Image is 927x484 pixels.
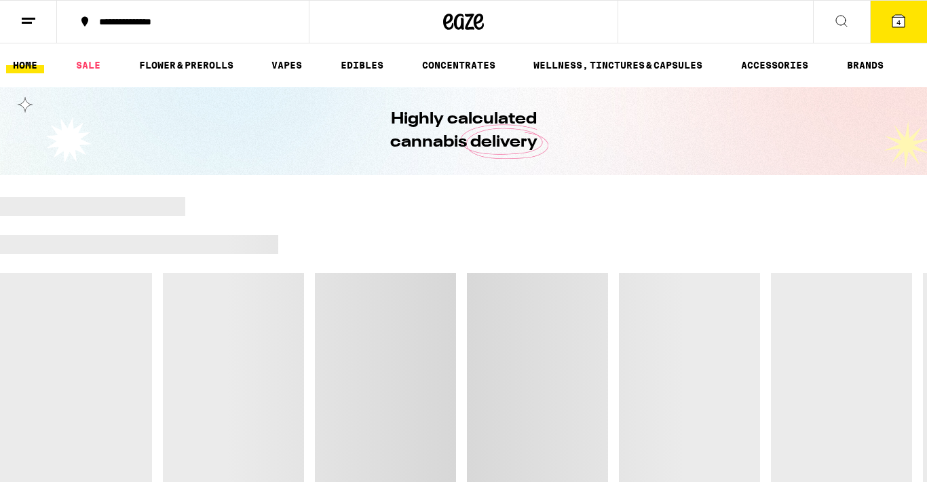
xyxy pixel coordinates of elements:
[896,18,901,26] span: 4
[840,57,890,73] a: BRANDS
[69,57,107,73] a: SALE
[352,108,575,154] h1: Highly calculated cannabis delivery
[734,57,815,73] a: ACCESSORIES
[527,57,709,73] a: WELLNESS, TINCTURES & CAPSULES
[870,1,927,43] button: 4
[132,57,240,73] a: FLOWER & PREROLLS
[6,57,44,73] a: HOME
[415,57,502,73] a: CONCENTRATES
[334,57,390,73] a: EDIBLES
[265,57,309,73] a: VAPES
